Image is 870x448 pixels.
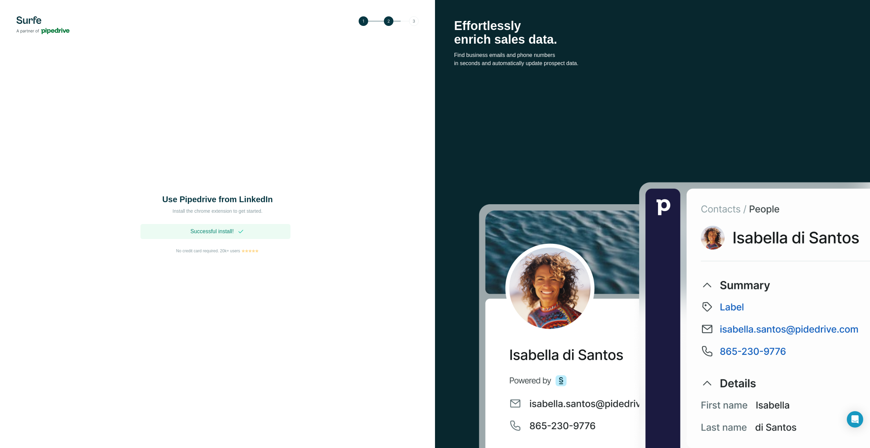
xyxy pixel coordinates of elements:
img: Surfe Stock Photo - Selling good vibes [479,181,870,448]
h1: Use Pipedrive from LinkedIn [149,194,286,205]
span: No credit card required. 20k+ users [176,248,240,254]
p: Install the chrome extension to get started. [149,208,286,214]
p: Effortlessly [454,19,851,33]
p: in seconds and automatically update prospect data. [454,59,851,68]
span: Successful install! [190,227,234,236]
p: Find business emails and phone numbers [454,51,851,59]
img: Step 2 [359,16,419,26]
div: Open Intercom Messenger [847,411,863,428]
img: Surfe's logo [16,16,70,34]
p: enrich sales data. [454,33,851,46]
